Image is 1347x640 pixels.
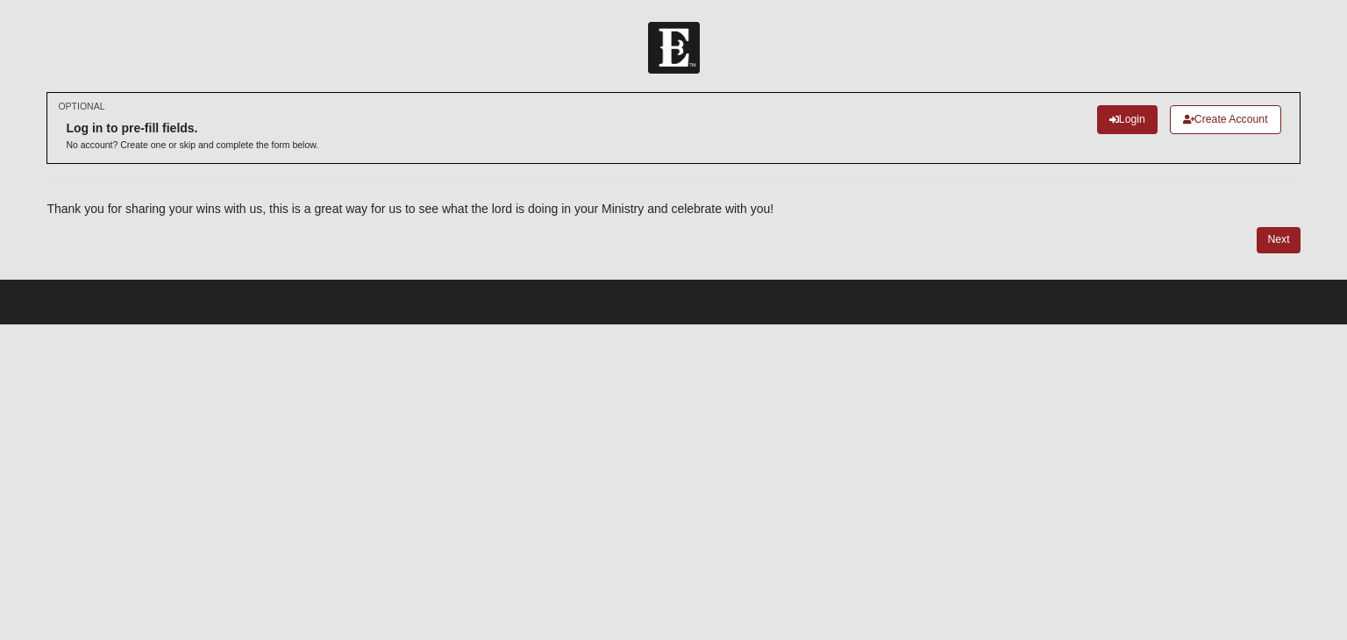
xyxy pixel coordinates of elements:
[1257,227,1300,252] a: Next
[66,139,318,152] p: No account? Create one or skip and complete the form below.
[46,200,1300,218] p: Thank you for sharing your wins with us, this is a great way for us to see what the lord is doing...
[648,22,700,74] img: Church of Eleven22 Logo
[58,100,104,113] small: OPTIONAL
[1097,105,1158,134] a: Login
[1170,105,1281,134] a: Create Account
[66,121,318,136] h6: Log in to pre-fill fields.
